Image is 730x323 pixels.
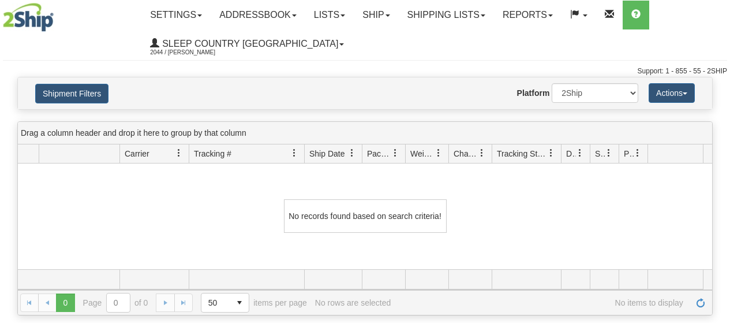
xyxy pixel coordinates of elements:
[169,143,189,163] a: Carrier filter column settings
[399,298,683,307] span: No items to display
[159,39,338,49] span: Sleep Country [GEOGRAPHIC_DATA]
[18,122,712,144] div: grid grouping header
[649,83,695,103] button: Actions
[342,143,362,163] a: Ship Date filter column settings
[497,148,547,159] span: Tracking Status
[429,143,448,163] a: Weight filter column settings
[399,1,494,29] a: Shipping lists
[141,29,353,58] a: Sleep Country [GEOGRAPHIC_DATA] 2044 / [PERSON_NAME]
[703,102,729,220] iframe: chat widget
[570,143,590,163] a: Delivery Status filter column settings
[454,148,478,159] span: Charge
[628,143,647,163] a: Pickup Status filter column settings
[494,1,561,29] a: Reports
[305,1,354,29] a: Lists
[125,148,149,159] span: Carrier
[56,294,74,312] span: Page 0
[150,47,237,58] span: 2044 / [PERSON_NAME]
[3,66,727,76] div: Support: 1 - 855 - 55 - 2SHIP
[517,87,550,99] label: Platform
[309,148,345,159] span: Ship Date
[354,1,398,29] a: Ship
[211,1,305,29] a: Addressbook
[194,148,231,159] span: Tracking #
[35,84,108,103] button: Shipment Filters
[566,148,576,159] span: Delivery Status
[624,148,634,159] span: Pickup Status
[315,298,391,307] div: No rows are selected
[201,293,307,313] span: items per page
[141,1,211,29] a: Settings
[691,294,710,312] a: Refresh
[595,148,605,159] span: Shipment Issues
[541,143,561,163] a: Tracking Status filter column settings
[284,143,304,163] a: Tracking # filter column settings
[284,199,447,233] div: No records found based on search criteria!
[410,148,435,159] span: Weight
[201,293,249,313] span: Page sizes drop down
[230,294,249,312] span: select
[3,3,54,32] img: logo2044.jpg
[599,143,619,163] a: Shipment Issues filter column settings
[83,293,148,313] span: Page of 0
[208,297,223,309] span: 50
[367,148,391,159] span: Packages
[385,143,405,163] a: Packages filter column settings
[472,143,492,163] a: Charge filter column settings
